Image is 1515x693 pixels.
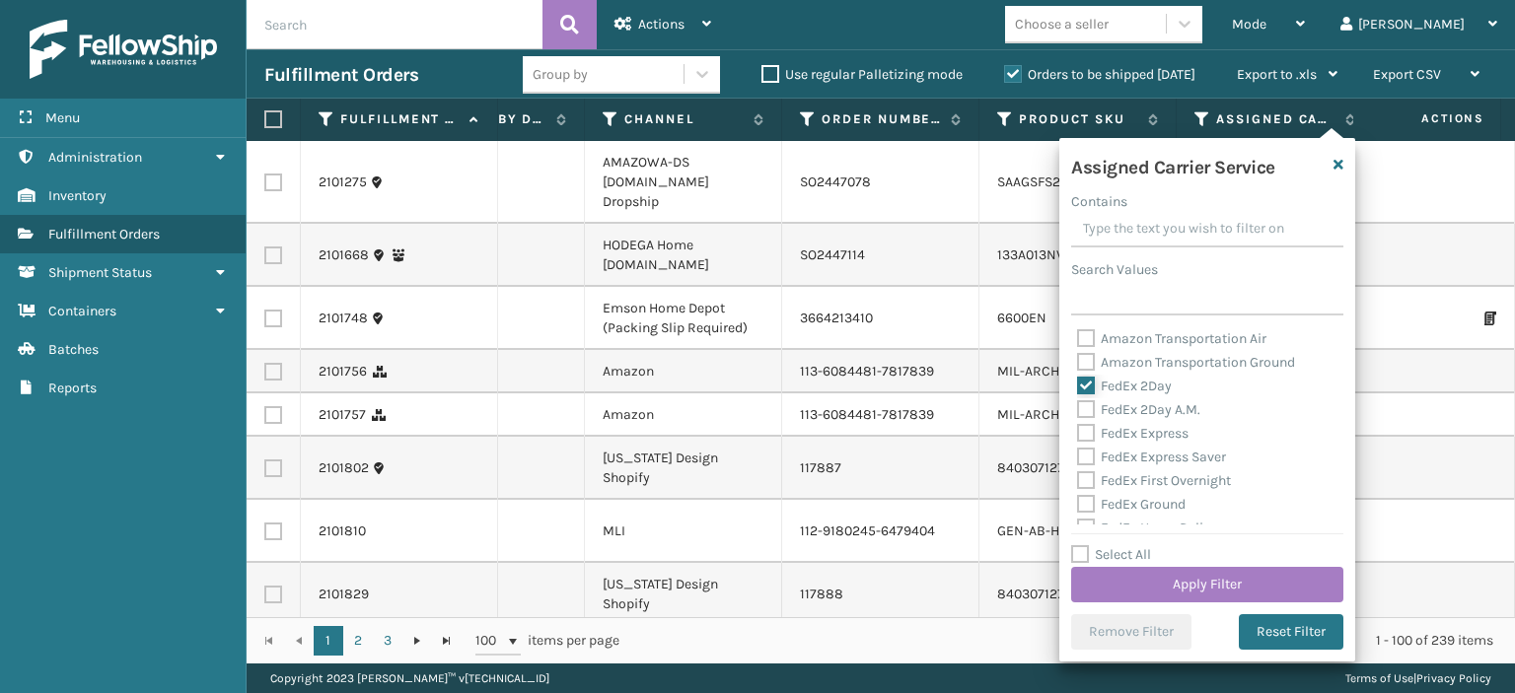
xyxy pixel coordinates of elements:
label: Channel [624,110,744,128]
a: Go to the next page [402,626,432,656]
a: 2101275 [319,173,367,192]
span: Go to the last page [439,633,455,649]
td: 117887 [782,437,979,500]
span: Menu [45,109,80,126]
td: SO2447114 [782,224,979,287]
label: FedEx 2Day [1077,378,1172,394]
td: [US_STATE] Design Shopify [585,437,782,500]
a: Privacy Policy [1416,671,1491,685]
a: 2 [343,626,373,656]
label: Contains [1071,191,1127,212]
a: 2101668 [319,245,369,265]
span: Shipment Status [48,264,152,281]
a: 2101829 [319,585,369,604]
td: MLI [585,500,782,563]
td: 117888 [782,563,979,626]
td: SO2447078 [782,141,979,224]
a: 2101757 [319,405,366,425]
span: Inventory [48,187,107,204]
label: Amazon Transportation Ground [1077,354,1295,371]
div: Choose a seller [1015,14,1109,35]
button: Reset Filter [1239,614,1343,650]
a: 2101748 [319,309,368,328]
a: 840307127129 [997,459,1085,476]
button: Remove Filter [1071,614,1191,650]
img: logo [30,20,217,79]
span: Actions [638,16,685,33]
td: Amazon [585,393,782,437]
a: SAAGSFS2BU3143 [997,173,1107,190]
a: 1 [314,626,343,656]
button: Apply Filter [1071,567,1343,602]
label: Order Number [822,110,941,128]
span: 100 [475,631,505,651]
div: Group by [533,64,588,85]
span: Export to .xls [1237,66,1317,83]
div: 1 - 100 of 239 items [647,631,1493,651]
span: Containers [48,303,116,319]
span: Actions [1359,103,1496,135]
td: AMAZOWA-DS [DOMAIN_NAME] Dropship [585,141,782,224]
span: Batches [48,341,99,358]
a: Go to the last page [432,626,462,656]
input: Type the text you wish to filter on [1071,212,1343,247]
a: 2101756 [319,362,367,381]
label: Orders to be shipped [DATE] [1004,66,1195,83]
label: Product SKU [1019,110,1138,128]
label: Search Values [1071,259,1158,280]
label: Assigned Carrier Service [1216,110,1335,128]
span: Export CSV [1373,66,1441,83]
td: Emson Home Depot (Packing Slip Required) [585,287,782,350]
a: 840307127129 [997,586,1085,602]
a: 133A013NVY [997,246,1072,263]
label: FedEx Home Delivery [1077,520,1229,536]
span: Go to the next page [409,633,425,649]
label: Fulfillment Order Id [340,110,460,128]
td: 113-6084481-7817839 [782,393,979,437]
i: Print Packing Slip [1484,312,1496,325]
td: HODEGA Home [DOMAIN_NAME] [585,224,782,287]
label: FedEx Ground [1077,496,1186,513]
label: FedEx 2Day A.M. [1077,401,1200,418]
a: 3 [373,626,402,656]
h4: Assigned Carrier Service [1071,150,1275,179]
div: | [1345,663,1491,693]
label: FedEx Express [1077,425,1189,442]
span: Administration [48,149,142,166]
label: Use regular Palletizing mode [761,66,963,83]
label: FedEx Express Saver [1077,449,1226,465]
a: MIL-ARCH-CBNT-BX 1 [997,406,1129,423]
td: Amazon [585,350,782,393]
span: items per page [475,626,619,656]
a: 6600EN [997,310,1046,326]
p: Copyright 2023 [PERSON_NAME]™ v [TECHNICAL_ID] [270,663,549,693]
a: 2101802 [319,458,369,478]
label: Select All [1071,546,1151,563]
td: 113-6084481-7817839 [782,350,979,393]
td: 112-9180245-6479404 [782,500,979,563]
h3: Fulfillment Orders [264,63,418,87]
label: Amazon Transportation Air [1077,330,1266,347]
td: [US_STATE] Design Shopify [585,563,782,626]
span: Reports [48,380,97,396]
a: 2101810 [319,521,366,541]
td: 3664213410 [782,287,979,350]
span: Mode [1232,16,1266,33]
span: Fulfillment Orders [48,226,160,243]
a: GEN-AB-H-TXL [997,522,1087,539]
a: MIL-ARCH-CBNT-BX 2 [997,363,1132,380]
a: Terms of Use [1345,671,1413,685]
label: FedEx First Overnight [1077,472,1231,489]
